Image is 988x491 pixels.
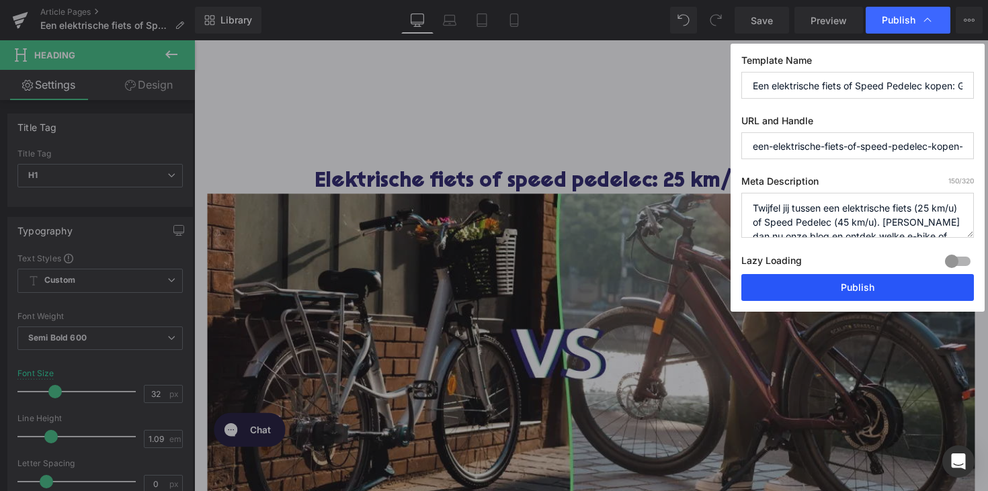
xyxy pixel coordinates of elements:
iframe: Gorgias live chat messenger [13,377,100,421]
h1: Elektrische fiets of speed pedelec: 25 km/u of 45 km/u? [13,134,800,157]
div: Open Intercom Messenger [942,445,975,478]
span: /320 [948,177,974,185]
label: Meta Description [741,175,974,193]
button: Publish [741,274,974,301]
label: Lazy Loading [741,252,802,274]
span: 150 [948,177,959,185]
span: Publish [882,14,915,26]
label: URL and Handle [741,115,974,132]
textarea: Twijfel jij tussen een elektrische fiets (25 km/u) of Speed Pedelec (45 km/u). [PERSON_NAME] dan ... [741,193,974,238]
label: Template Name [741,54,974,72]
